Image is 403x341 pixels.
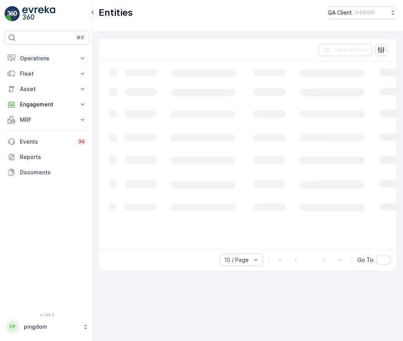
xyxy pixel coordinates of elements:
[78,139,85,145] p: 34
[5,97,89,112] button: Engagement
[5,66,89,81] button: Fleet
[5,51,89,66] button: Operations
[5,149,89,165] a: Reports
[20,55,74,62] p: Operations
[20,101,74,108] p: Engagement
[99,7,133,19] p: Entities
[5,313,89,317] span: v 1.49.3
[20,153,86,161] p: Reports
[20,70,74,78] p: Fleet
[5,112,89,127] button: MRF
[20,169,86,176] p: Documents
[319,44,372,56] button: Clear Filters
[328,6,397,19] button: QA Client(+03:00)
[5,6,20,22] img: logo
[20,138,72,146] p: Events
[357,256,373,264] span: Go To
[20,85,74,93] p: Asset
[22,6,55,22] img: logo_light-DOdMpM7g.png
[76,35,84,41] p: ⌘B
[5,319,89,335] button: PPpingdom
[24,323,79,331] p: pingdom
[7,321,19,333] div: PP
[5,81,89,97] button: Asset
[20,116,74,124] p: MRF
[328,9,352,17] p: QA Client
[5,165,89,180] a: Documents
[5,134,89,149] a: Events34
[334,46,367,54] p: Clear Filters
[355,10,375,16] p: ( +03:00 )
